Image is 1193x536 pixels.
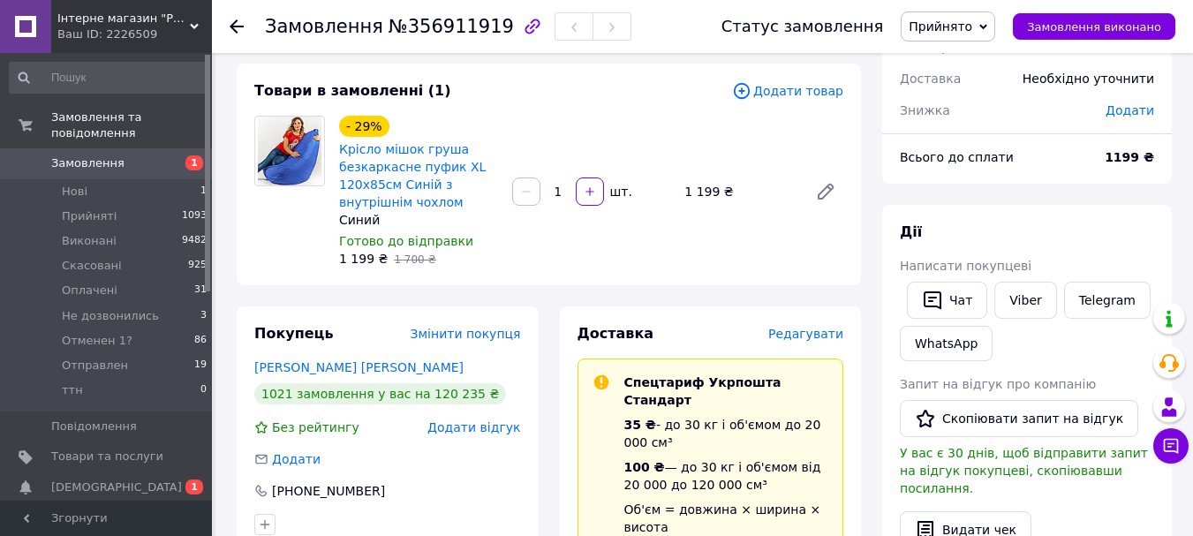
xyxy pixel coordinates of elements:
[200,184,207,200] span: 1
[624,416,829,451] div: - до 30 кг і об'ємом до 20 000 см³
[339,211,498,229] div: Синий
[254,325,334,342] span: Покупець
[900,40,949,54] span: 1 товар
[51,479,182,495] span: [DEMOGRAPHIC_DATA]
[62,258,122,274] span: Скасовані
[1027,20,1161,34] span: Замовлення виконано
[900,223,922,240] span: Дії
[907,282,987,319] button: Чат
[62,358,128,374] span: Отправлен
[254,82,451,99] span: Товари в замовленні (1)
[182,233,207,249] span: 9482
[265,16,383,37] span: Замовлення
[900,326,993,361] a: WhatsApp
[9,62,208,94] input: Пошук
[200,308,207,324] span: 3
[339,234,473,248] span: Готово до відправки
[62,233,117,249] span: Виконані
[427,420,520,434] span: Додати відгук
[606,183,634,200] div: шт.
[57,11,190,26] span: Інтерне магазин "Podarex"
[1105,150,1154,164] b: 1199 ₴
[51,449,163,464] span: Товари та послуги
[62,333,132,349] span: Отменен 1?
[339,116,389,137] div: - 29%
[272,452,321,466] span: Додати
[185,479,203,494] span: 1
[182,208,207,224] span: 1093
[194,333,207,349] span: 86
[677,179,801,204] div: 1 199 ₴
[1012,59,1165,98] div: Необхідно уточнити
[339,142,486,209] a: Крісло мішок груша безкаркасне пуфик ХL 120х85см Синій з внутрішнім чохлом
[578,325,654,342] span: Доставка
[394,253,435,266] span: 1 700 ₴
[900,400,1138,437] button: Скопіювати запит на відгук
[51,109,212,141] span: Замовлення та повідомлення
[624,375,781,407] span: Спецтариф Укрпошта Стандарт
[62,382,83,398] span: ттн
[1106,103,1154,117] span: Додати
[900,377,1096,391] span: Запит на відгук про компанію
[254,383,506,404] div: 1021 замовлення у вас на 120 235 ₴
[624,458,829,494] div: — до 30 кг і об'ємом від 20 000 до 120 000 см³
[900,103,950,117] span: Знижка
[909,19,972,34] span: Прийнято
[900,446,1148,495] span: У вас є 30 днів, щоб відправити запит на відгук покупцеві, скопіювавши посилання.
[732,81,843,101] span: Додати товар
[768,327,843,341] span: Редагувати
[624,460,665,474] span: 100 ₴
[1013,13,1175,40] button: Замовлення виконано
[272,420,359,434] span: Без рейтингу
[900,259,1031,273] span: Написати покупцеві
[194,283,207,298] span: 31
[188,258,207,274] span: 925
[624,418,656,432] span: 35 ₴
[411,327,521,341] span: Змінити покупця
[194,358,207,374] span: 19
[62,184,87,200] span: Нові
[808,174,843,209] a: Редагувати
[185,155,203,170] span: 1
[258,117,321,185] img: Крісло мішок груша безкаркасне пуфик ХL 120х85см Синій з внутрішнім чохлом
[389,16,514,37] span: №356911919
[57,26,212,42] div: Ваш ID: 2226509
[230,18,244,35] div: Повернутися назад
[721,18,884,35] div: Статус замовлення
[51,155,125,171] span: Замовлення
[339,252,388,266] span: 1 199 ₴
[900,72,961,86] span: Доставка
[994,282,1056,319] a: Viber
[900,150,1014,164] span: Всього до сплати
[62,208,117,224] span: Прийняті
[270,482,387,500] div: [PHONE_NUMBER]
[62,308,159,324] span: Не дозвонились
[51,419,137,434] span: Повідомлення
[624,501,829,536] div: Об'єм = довжина × ширина × висота
[62,283,117,298] span: Оплачені
[254,360,464,374] a: [PERSON_NAME] [PERSON_NAME]
[1064,282,1151,319] a: Telegram
[200,382,207,398] span: 0
[1153,428,1189,464] button: Чат з покупцем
